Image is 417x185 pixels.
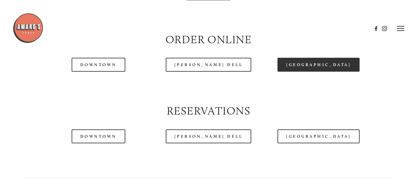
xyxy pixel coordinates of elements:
a: [PERSON_NAME] Dell [166,129,252,143]
a: Downtown [72,129,125,143]
a: [GEOGRAPHIC_DATA] [277,58,360,72]
a: [GEOGRAPHIC_DATA] [277,129,360,143]
a: [PERSON_NAME] Dell [166,58,252,72]
h2: Reservations [25,103,392,119]
a: Downtown [72,58,125,72]
img: Amaro's Table [13,13,44,44]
